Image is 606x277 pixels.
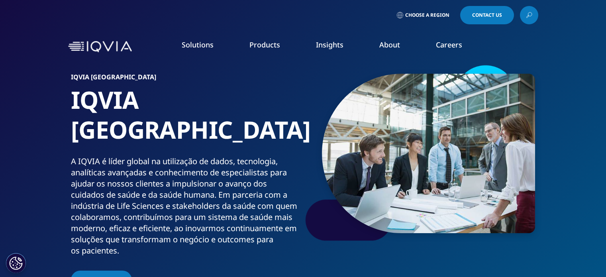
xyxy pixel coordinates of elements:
a: Contact Us [460,6,514,24]
nav: Primary [135,28,538,65]
img: 059_standing-meeting.jpg [322,74,535,233]
a: Insights [316,40,343,49]
h1: IQVIA [GEOGRAPHIC_DATA] [71,85,300,156]
a: About [379,40,400,49]
span: Choose a Region [405,12,449,18]
a: Solutions [182,40,214,49]
div: A IQVIA é líder global na utilização de dados, tecnologia, analíticas avançadas e conhecimento de... [71,156,300,256]
button: Definições de cookies [6,253,26,273]
a: Careers [436,40,462,49]
a: Products [249,40,280,49]
h6: IQVIA [GEOGRAPHIC_DATA] [71,74,300,85]
span: Contact Us [472,13,502,18]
